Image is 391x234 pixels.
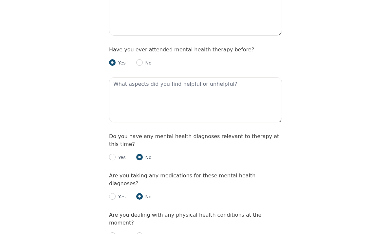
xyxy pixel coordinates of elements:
[109,212,261,226] label: Are you dealing with any physical health conditions at the moment?
[143,154,152,161] p: No
[143,60,152,66] p: No
[116,193,126,200] p: Yes
[116,60,126,66] p: Yes
[116,154,126,161] p: Yes
[109,172,255,187] label: Are you taking any medications for these mental health diagnoses?
[143,193,152,200] p: No
[109,133,279,147] label: Do you have any mental health diagnoses relevant to therapy at this time?
[109,46,254,53] label: Have you ever attended mental health therapy before?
